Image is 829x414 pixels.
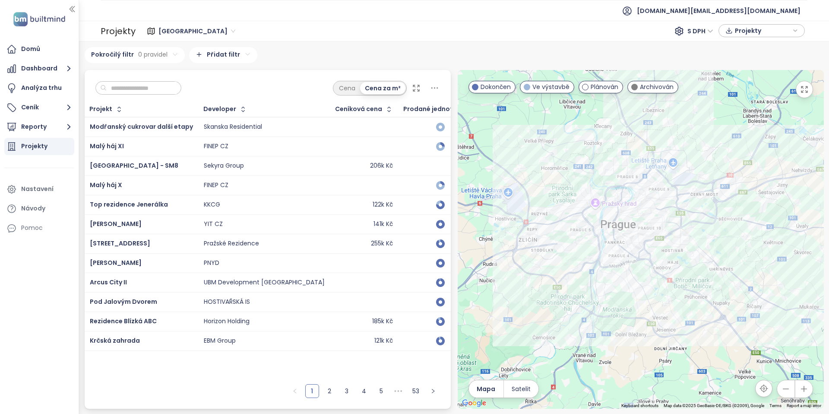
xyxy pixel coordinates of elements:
[204,182,228,189] div: FINEP CZ
[372,318,393,325] div: 185k Kč
[449,221,471,227] div: 121/122
[430,389,436,394] span: right
[90,297,157,306] a: Pod Jalovým Dvorem
[90,220,142,228] a: [PERSON_NAME]
[90,336,140,345] a: Krčská zahrada
[203,106,236,112] div: Developer
[621,403,658,409] button: Keyboard shortcuts
[687,25,713,38] span: S DPH
[204,298,250,306] div: HOSTIVAŘSKÁ IS
[204,162,244,170] div: Sekyra Group
[409,384,423,398] li: 53
[138,50,168,59] span: 0 pravidel
[449,143,471,149] div: 16/62
[4,138,74,155] a: Projekty
[4,80,74,97] a: Analýza trhu
[787,403,821,408] a: Report a map error
[204,279,325,287] div: UBM Development [GEOGRAPHIC_DATA]
[449,338,471,344] div: 28/30
[90,181,122,189] a: Malý háj X
[306,385,319,398] a: 1
[449,202,471,207] div: 10/13
[204,220,223,228] div: YIT CZ
[85,47,185,63] div: Pokročilý filtr
[532,82,570,92] span: Ve výstavbě
[101,22,136,40] div: Projekty
[477,384,495,394] span: Mapa
[4,99,74,116] button: Ceník
[375,385,388,398] a: 5
[449,280,471,285] div: 66/68
[481,82,511,92] span: Dokončen
[504,380,538,398] button: Satelit
[460,398,488,409] a: Open this area in Google Maps (opens a new window)
[4,41,74,58] a: Domů
[4,220,74,237] div: Pomoc
[469,380,503,398] button: Mapa
[392,384,405,398] li: Následujících 5 stran
[204,123,262,131] div: Skanska Residential
[292,389,297,394] span: left
[90,142,124,150] a: Malý háj XI
[21,184,54,194] div: Nastavení
[305,384,319,398] li: 1
[370,162,393,170] div: 206k Kč
[358,385,370,398] a: 4
[426,384,440,398] li: Následující strana
[90,239,150,248] a: [STREET_ADDRESS]
[4,60,74,77] button: Dashboard
[449,318,471,324] div: 119/135
[334,82,360,94] div: Cena
[373,220,393,228] div: 141k Kč
[4,118,74,136] button: Reporty
[360,82,405,94] div: Cena za m²
[340,384,354,398] li: 3
[335,106,382,112] div: Ceníková cena
[11,10,68,28] img: logo
[21,203,45,214] div: Návody
[90,122,193,131] a: Modřanský cukrovar další etapy
[204,259,219,267] div: PNYD
[769,403,782,408] a: Terms (opens in new tab)
[340,385,353,398] a: 3
[392,384,405,398] span: •••
[449,124,471,130] div: 0/400
[90,317,157,325] a: Rezidence Blízká ABC
[323,384,336,398] li: 2
[189,47,257,63] div: Přidat filtr
[90,258,142,267] a: [PERSON_NAME]
[357,384,371,398] li: 4
[21,44,40,54] div: Domů
[512,384,531,394] span: Satelit
[90,278,127,287] a: Arcus City II
[90,161,178,170] span: [GEOGRAPHIC_DATA] - SM8
[4,181,74,198] a: Nastavení
[323,385,336,398] a: 2
[158,25,235,38] span: Praha
[89,106,112,112] div: Projekt
[449,299,471,305] div: 17/17
[204,201,220,209] div: KKCG
[204,318,250,325] div: Horizon Holding
[403,106,460,112] span: Prodané jednotky
[204,240,259,248] div: Pražské Rezidence
[460,398,488,409] img: Google
[371,240,393,248] div: 255k Kč
[449,260,471,266] div: 3/3
[204,337,236,345] div: EBM Group
[409,385,422,398] a: 53
[640,82,674,92] span: Archivován
[449,182,471,188] div: 15/62
[90,200,168,209] a: Top rezidence Jenerálka
[373,201,393,209] div: 122k Kč
[204,143,228,150] div: FINEP CZ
